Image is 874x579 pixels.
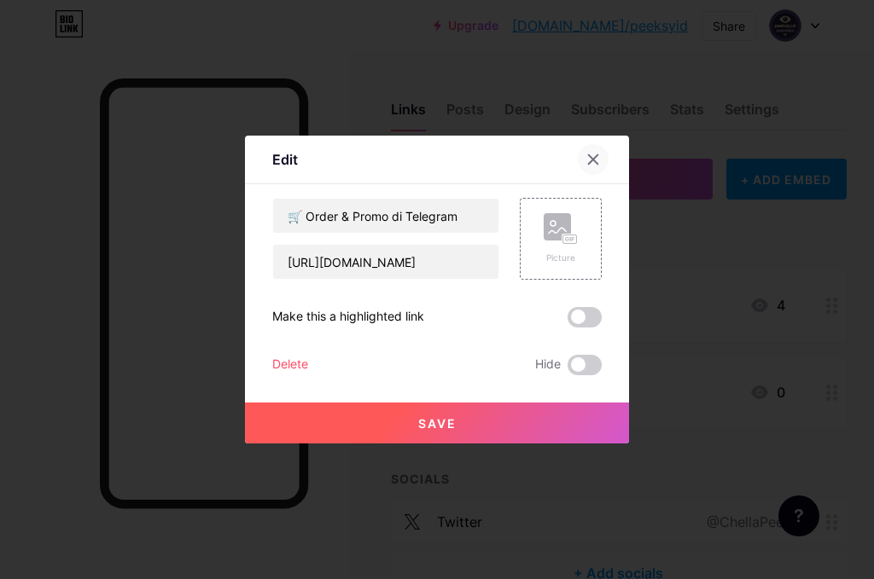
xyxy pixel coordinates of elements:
[272,307,424,327] div: Make this a highlighted link
[535,355,561,375] span: Hide
[272,355,308,375] div: Delete
[418,416,457,431] span: Save
[272,149,298,170] div: Edit
[544,252,578,264] div: Picture
[245,402,629,443] button: Save
[273,199,498,233] input: Title
[273,245,498,279] input: URL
